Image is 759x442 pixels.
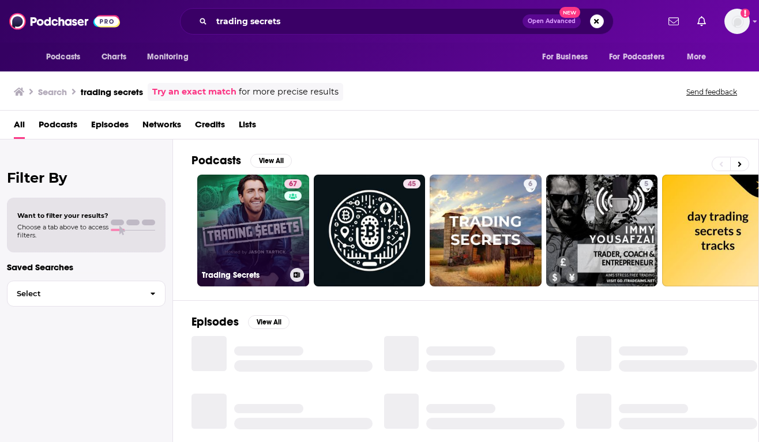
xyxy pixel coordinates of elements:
[139,46,203,68] button: open menu
[94,46,133,68] a: Charts
[7,262,166,273] p: Saved Searches
[250,154,292,168] button: View All
[284,179,302,188] a: 67
[314,175,426,286] a: 45
[408,179,416,190] span: 45
[38,86,67,97] h3: Search
[248,315,290,329] button: View All
[528,18,576,24] span: Open Advanced
[524,179,537,188] a: 6
[38,46,95,68] button: open menu
[202,270,285,280] h3: Trading Secrets
[403,179,420,188] a: 45
[528,179,532,190] span: 6
[640,179,653,188] a: 5
[212,12,523,31] input: Search podcasts, credits, & more...
[197,175,309,286] a: 67Trading Secrets
[679,46,721,68] button: open menu
[644,179,648,190] span: 5
[14,115,25,139] a: All
[191,153,292,168] a: PodcastsView All
[546,175,658,286] a: 5
[559,7,580,18] span: New
[147,49,188,65] span: Monitoring
[39,115,77,139] a: Podcasts
[81,86,143,97] h3: trading secrets
[239,85,339,99] span: for more precise results
[191,315,290,329] a: EpisodesView All
[741,9,750,18] svg: Add a profile image
[602,46,681,68] button: open menu
[102,49,126,65] span: Charts
[687,49,707,65] span: More
[724,9,750,34] img: User Profile
[7,290,141,297] span: Select
[534,46,602,68] button: open menu
[46,49,80,65] span: Podcasts
[17,223,108,239] span: Choose a tab above to access filters.
[91,115,129,139] a: Episodes
[195,115,225,139] a: Credits
[724,9,750,34] span: Logged in as autumncomm
[609,49,664,65] span: For Podcasters
[683,87,741,97] button: Send feedback
[542,49,588,65] span: For Business
[724,9,750,34] button: Show profile menu
[191,153,241,168] h2: Podcasts
[239,115,256,139] a: Lists
[289,179,297,190] span: 67
[191,315,239,329] h2: Episodes
[9,10,120,32] img: Podchaser - Follow, Share and Rate Podcasts
[17,211,108,220] span: Want to filter your results?
[142,115,181,139] a: Networks
[7,169,166,186] h2: Filter By
[430,175,542,286] a: 6
[664,12,683,31] a: Show notifications dropdown
[7,281,166,307] button: Select
[523,14,581,28] button: Open AdvancedNew
[693,12,711,31] a: Show notifications dropdown
[152,85,236,99] a: Try an exact match
[180,8,614,35] div: Search podcasts, credits, & more...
